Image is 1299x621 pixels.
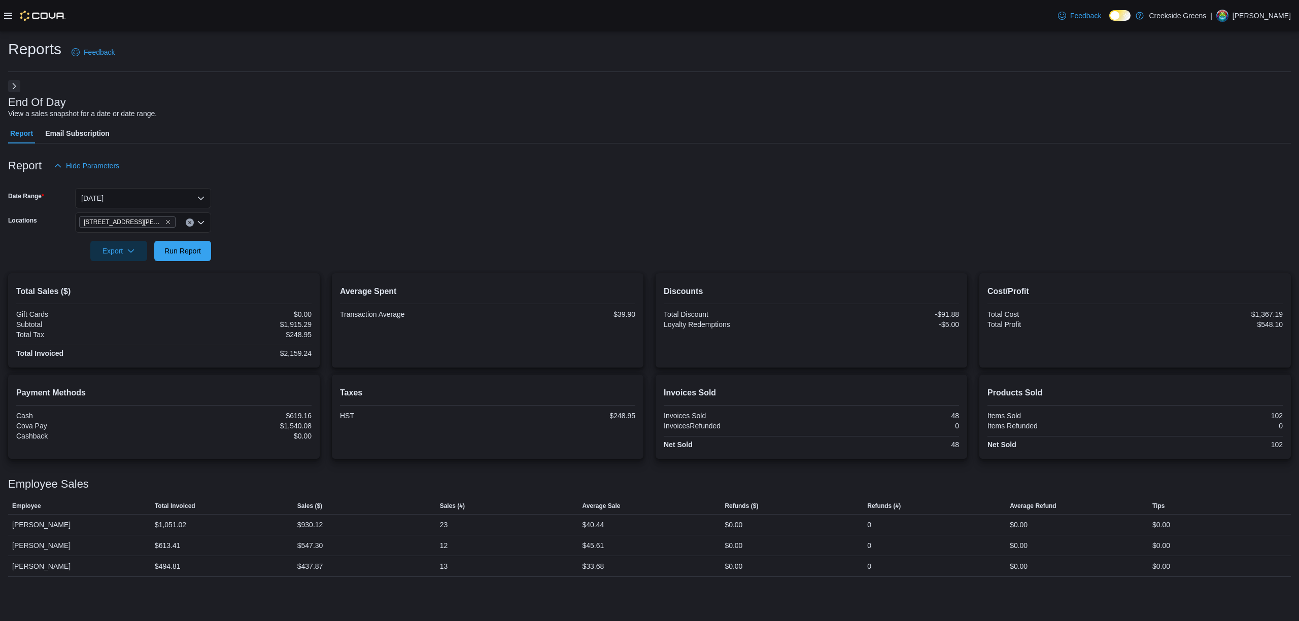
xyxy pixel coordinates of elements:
span: Total Invoiced [155,502,195,510]
span: Feedback [84,47,115,57]
h3: Report [8,160,42,172]
div: Total Discount [664,310,809,318]
div: $1,051.02 [155,519,186,531]
div: Pat McCaffrey [1216,10,1228,22]
div: HST [340,412,486,420]
div: 0 [867,519,871,531]
span: Average Refund [1010,502,1056,510]
h2: Cost/Profit [987,285,1283,298]
div: [PERSON_NAME] [8,535,151,556]
h2: Average Spent [340,285,635,298]
span: Average Sale [583,502,621,510]
button: Hide Parameters [50,156,123,176]
div: Cash [16,412,162,420]
div: $2,159.24 [166,349,312,357]
div: Transaction Average [340,310,486,318]
button: Run Report [154,241,211,261]
h3: End Of Day [8,96,66,108]
div: $0.00 [166,310,312,318]
p: Creekside Greens [1149,10,1206,22]
span: Hide Parameters [66,161,119,171]
div: $548.10 [1137,320,1283,328]
span: Feedback [1070,11,1101,21]
div: $437.87 [297,560,323,572]
div: -$5.00 [813,320,959,328]
span: Tips [1152,502,1165,510]
button: Export [90,241,147,261]
div: $1,540.08 [166,422,312,430]
div: -$91.88 [813,310,959,318]
div: $0.00 [1152,560,1170,572]
span: 19 Reuben Crescent [79,216,176,228]
button: Next [8,80,20,92]
div: $1,915.29 [166,320,312,328]
div: $0.00 [725,560,742,572]
label: Date Range [8,192,44,200]
span: Refunds (#) [867,502,901,510]
button: Open list of options [197,218,205,227]
div: 48 [813,441,959,449]
div: InvoicesRefunded [664,422,809,430]
span: [STREET_ADDRESS][PERSON_NAME] [84,217,163,227]
h2: Invoices Sold [664,387,959,399]
h3: Employee Sales [8,478,89,490]
div: 13 [440,560,448,572]
div: 12 [440,539,448,552]
div: Loyalty Redemptions [664,320,809,328]
h2: Taxes [340,387,635,399]
strong: Total Invoiced [16,349,63,357]
div: $39.90 [490,310,635,318]
div: $930.12 [297,519,323,531]
span: Export [96,241,141,261]
div: Total Tax [16,331,162,339]
div: $0.00 [1010,560,1028,572]
div: $0.00 [1152,539,1170,552]
div: 48 [813,412,959,420]
span: Run Report [164,246,201,256]
h2: Total Sales ($) [16,285,312,298]
div: $0.00 [166,432,312,440]
div: Gift Cards [16,310,162,318]
h2: Products Sold [987,387,1283,399]
div: 0 [1137,422,1283,430]
div: $45.61 [583,539,604,552]
span: Refunds ($) [725,502,758,510]
div: $40.44 [583,519,604,531]
div: View a sales snapshot for a date or date range. [8,108,157,119]
div: $248.95 [490,412,635,420]
img: Cova [20,11,65,21]
div: $494.81 [155,560,181,572]
a: Feedback [67,42,119,62]
button: Clear input [186,218,194,227]
div: Invoices Sold [664,412,809,420]
div: Total Profit [987,320,1133,328]
div: Total Cost [987,310,1133,318]
div: Subtotal [16,320,162,328]
button: Remove 19 Reuben Crescent from selection in this group [165,219,171,225]
div: Cashback [16,432,162,440]
div: $0.00 [1010,539,1028,552]
div: 0 [867,539,871,552]
span: Report [10,123,33,143]
p: [PERSON_NAME] [1233,10,1291,22]
span: Email Subscription [45,123,110,143]
div: 23 [440,519,448,531]
div: $613.41 [155,539,181,552]
h2: Payment Methods [16,387,312,399]
div: $0.00 [725,539,742,552]
div: 102 [1137,412,1283,420]
span: Sales ($) [297,502,322,510]
div: $547.30 [297,539,323,552]
div: $0.00 [1152,519,1170,531]
div: 102 [1137,441,1283,449]
div: [PERSON_NAME] [8,515,151,535]
div: $33.68 [583,560,604,572]
h1: Reports [8,39,61,59]
div: Items Refunded [987,422,1133,430]
a: Feedback [1054,6,1105,26]
div: $248.95 [166,331,312,339]
p: | [1210,10,1212,22]
div: $619.16 [166,412,312,420]
div: Cova Pay [16,422,162,430]
div: 0 [867,560,871,572]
